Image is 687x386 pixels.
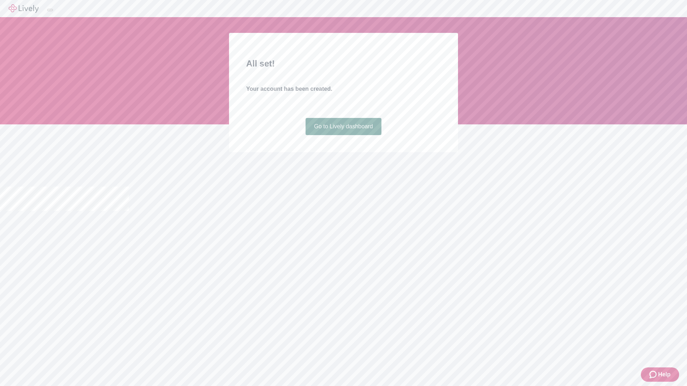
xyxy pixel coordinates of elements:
[641,367,679,382] button: Zendesk support iconHelp
[246,85,441,93] h4: Your account has been created.
[306,118,382,135] a: Go to Lively dashboard
[9,4,39,13] img: Lively
[649,370,658,379] svg: Zendesk support icon
[47,9,53,11] button: Log out
[658,370,671,379] span: Help
[246,57,441,70] h2: All set!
